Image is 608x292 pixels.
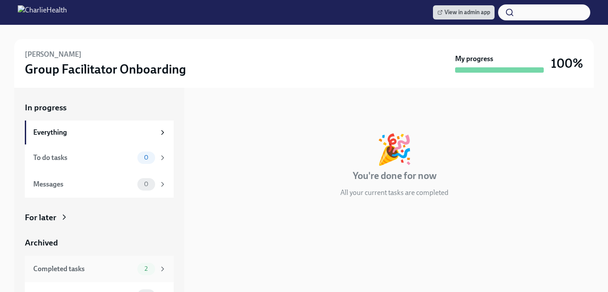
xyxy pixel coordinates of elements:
[340,188,448,198] p: All your current tasks are completed
[25,121,174,144] a: Everything
[25,256,174,282] a: Completed tasks2
[18,5,67,19] img: CharlieHealth
[33,264,134,274] div: Completed tasks
[25,171,174,198] a: Messages0
[25,102,174,113] a: In progress
[433,5,495,19] a: View in admin app
[25,212,56,223] div: For later
[139,265,153,272] span: 2
[25,50,82,59] h6: [PERSON_NAME]
[139,181,154,187] span: 0
[353,169,437,183] h4: You're done for now
[25,212,174,223] a: For later
[25,144,174,171] a: To do tasks0
[139,154,154,161] span: 0
[25,237,174,249] a: Archived
[195,102,237,113] div: In progress
[33,153,134,163] div: To do tasks
[33,128,155,137] div: Everything
[25,61,186,77] h3: Group Facilitator Onboarding
[551,55,583,71] h3: 100%
[376,135,413,164] div: 🎉
[437,8,490,17] span: View in admin app
[33,179,134,189] div: Messages
[455,54,493,64] strong: My progress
